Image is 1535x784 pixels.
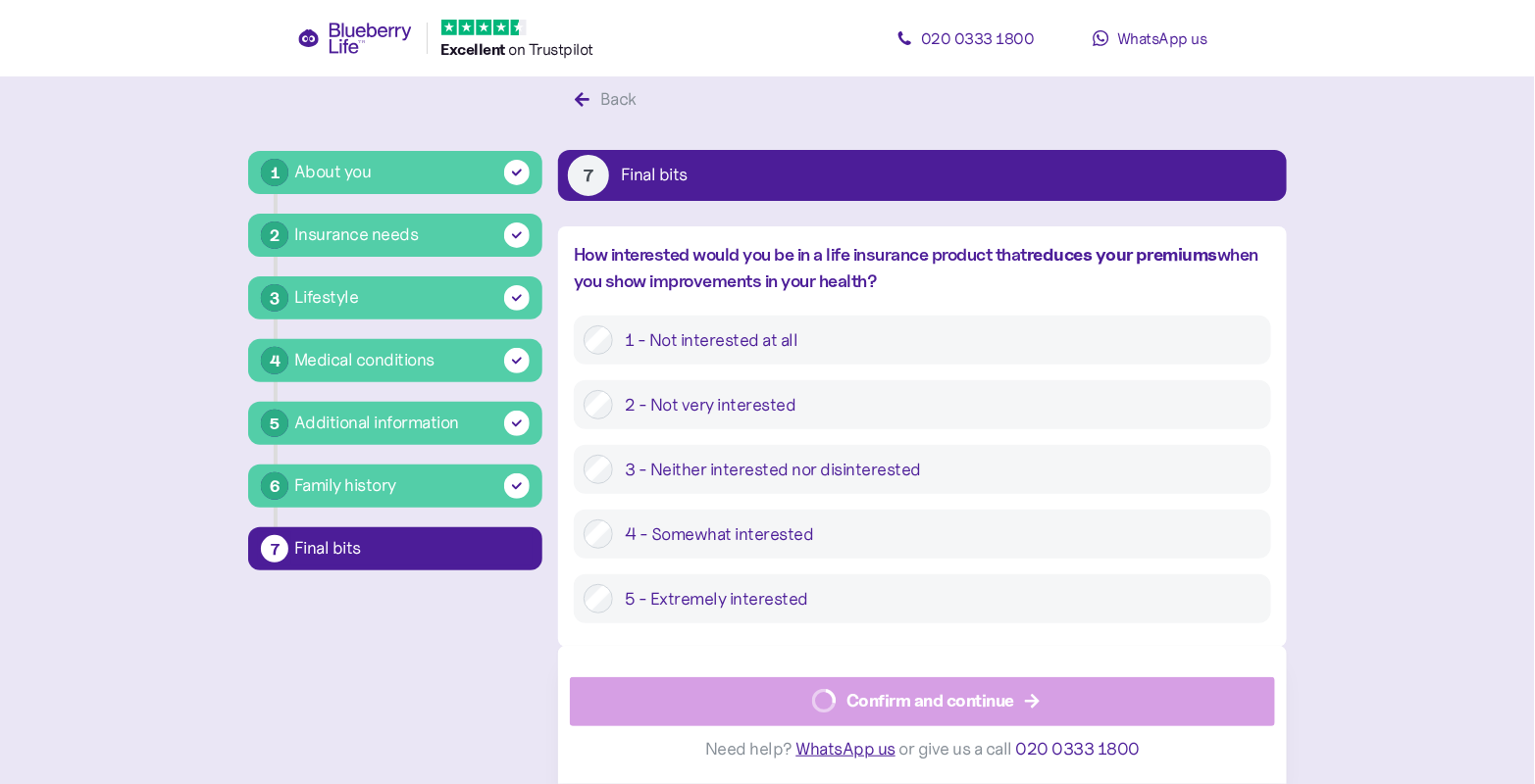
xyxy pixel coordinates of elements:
button: 7Final bits [558,150,1287,201]
strong: reduces your premiums [1027,243,1218,266]
div: 5 [261,410,288,437]
button: 1About you [248,151,542,194]
div: Medical conditions [294,347,435,373]
div: Back [600,86,637,113]
span: on Trustpilot [509,39,594,59]
label: 3 - Neither interested nor disinterested [613,455,1261,484]
div: Lifestyle [294,284,359,311]
div: Need help? or give us a call [570,726,1275,772]
div: Final bits [621,167,688,184]
span: 020 0333 1800 [921,28,1035,48]
div: 7 [568,155,609,196]
label: 5 - Extremely interested [613,584,1261,613]
span: WhatsApp us [1117,28,1207,48]
label: 4 - Somewhat interested [613,519,1261,549]
button: 7Final bits [248,527,542,570]
div: Family history [294,472,396,499]
span: Excellent ️ [441,39,509,59]
div: 4 [261,347,288,374]
label: 1 - Not interested at all [613,325,1261,355]
div: Additional information [294,410,459,436]
button: 6Family history [248,465,542,508]
div: 6 [261,472,288,500]
div: Insurance needs [294,221,419,248]
span: How interested would you be in a life insurance product that when you show improvements in your h... [574,244,1259,291]
button: 4Medical conditions [248,339,542,382]
div: 3 [261,284,288,312]
button: 3Lifestyle [248,276,542,319]
button: Back [558,79,659,121]
div: Final bits [294,540,530,558]
div: About you [294,159,372,185]
label: 2 - Not very interested [613,390,1261,419]
div: 1 [261,159,288,186]
span: WhatsApp us [796,738,896,759]
div: 2 [261,221,288,249]
div: 7 [261,535,288,563]
button: 5Additional information [248,402,542,445]
span: 020 0333 1800 [1016,738,1141,759]
button: 2Insurance needs [248,214,542,257]
a: WhatsApp us [1062,19,1239,58]
a: 020 0333 1800 [878,19,1054,58]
